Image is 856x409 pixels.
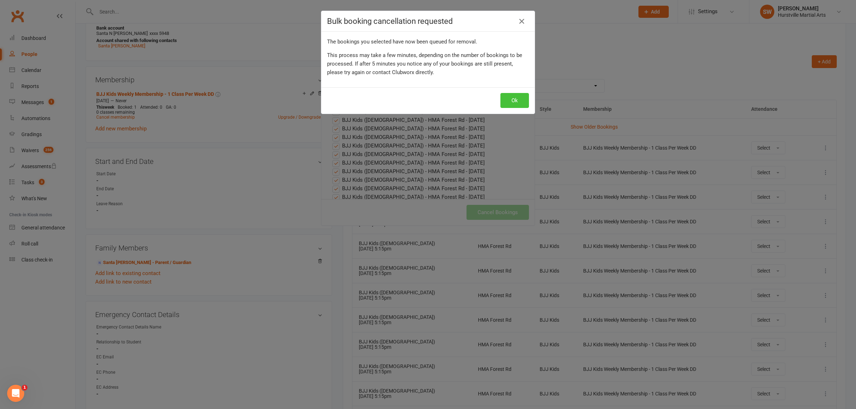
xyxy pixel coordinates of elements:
[516,16,528,27] a: Close
[327,37,529,46] div: The bookings you selected have now been queued for removal.
[327,17,529,26] h4: Bulk booking cancellation requested
[327,51,529,77] div: This process may take a few minutes, depending on the number of bookings to be processed. If afte...
[7,385,24,402] iframe: Intercom live chat
[500,93,529,108] button: Ok
[22,385,27,390] span: 1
